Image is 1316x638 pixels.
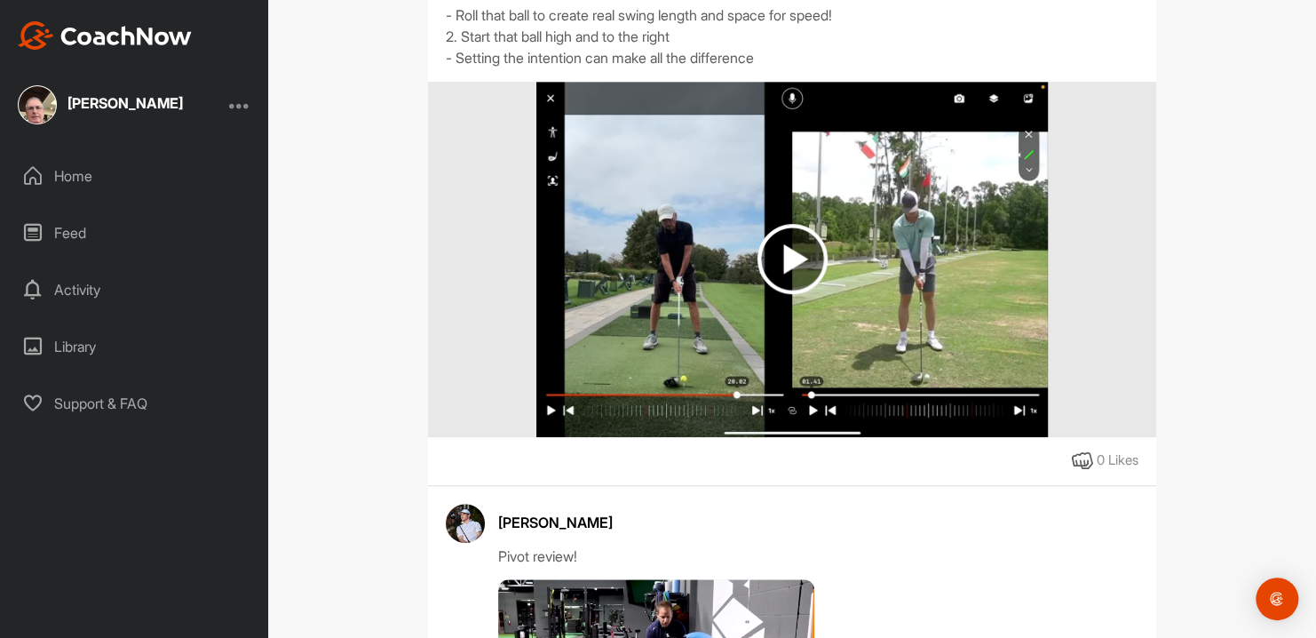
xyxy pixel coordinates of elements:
[10,211,260,255] div: Feed
[18,21,192,50] img: CoachNow
[10,324,260,369] div: Library
[498,512,1138,533] div: [PERSON_NAME]
[1256,578,1298,620] div: Open Intercom Messenger
[498,546,1138,567] div: Pivot review!
[446,504,485,543] img: avatar
[10,267,260,312] div: Activity
[1097,451,1138,471] div: 0 Likes
[67,96,183,110] div: [PERSON_NAME]
[536,82,1047,437] img: media
[10,154,260,198] div: Home
[18,85,57,124] img: square_86a37aaaf7c6136e2faec206eb945425.jpg
[757,224,828,294] img: play
[10,381,260,426] div: Support & FAQ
